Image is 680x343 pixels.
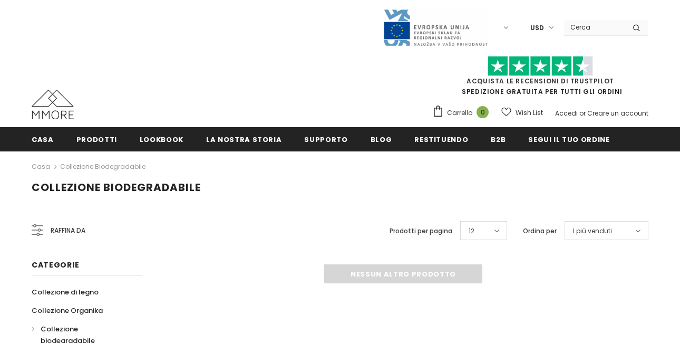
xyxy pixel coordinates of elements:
[371,135,392,145] span: Blog
[555,109,578,118] a: Accedi
[32,283,99,301] a: Collezione di legno
[32,160,50,173] a: Casa
[371,127,392,151] a: Blog
[530,23,544,33] span: USD
[304,135,347,145] span: supporto
[51,225,85,236] span: Raffina da
[432,105,494,121] a: Carrello 0
[383,23,488,32] a: Javni Razpis
[477,106,489,118] span: 0
[573,226,612,236] span: I più venduti
[76,135,117,145] span: Prodotti
[304,127,347,151] a: supporto
[491,135,506,145] span: B2B
[414,135,468,145] span: Restituendo
[501,103,543,122] a: Wish List
[206,135,281,145] span: La nostra storia
[32,301,103,320] a: Collezione Organika
[579,109,586,118] span: or
[206,127,281,151] a: La nostra storia
[528,135,609,145] span: Segui il tuo ordine
[414,127,468,151] a: Restituendo
[488,56,593,77] img: Fidati di Pilot Stars
[516,108,543,118] span: Wish List
[432,61,648,96] span: SPEDIZIONE GRATUITA PER TUTTI GLI ORDINI
[140,127,183,151] a: Lookbook
[140,135,183,145] span: Lookbook
[587,109,648,118] a: Creare un account
[523,226,557,236] label: Ordina per
[32,306,103,316] span: Collezione Organika
[491,127,506,151] a: B2B
[447,108,472,118] span: Carrello
[383,8,488,47] img: Javni Razpis
[32,180,201,195] span: Collezione biodegradabile
[32,287,99,297] span: Collezione di legno
[32,260,79,270] span: Categorie
[76,127,117,151] a: Prodotti
[32,127,54,151] a: Casa
[32,90,74,119] img: Casi MMORE
[467,77,614,85] a: Acquista le recensioni di TrustPilot
[60,162,145,171] a: Collezione biodegradabile
[32,135,54,145] span: Casa
[564,20,625,35] input: Search Site
[390,226,452,236] label: Prodotti per pagina
[528,127,609,151] a: Segui il tuo ordine
[469,226,474,236] span: 12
